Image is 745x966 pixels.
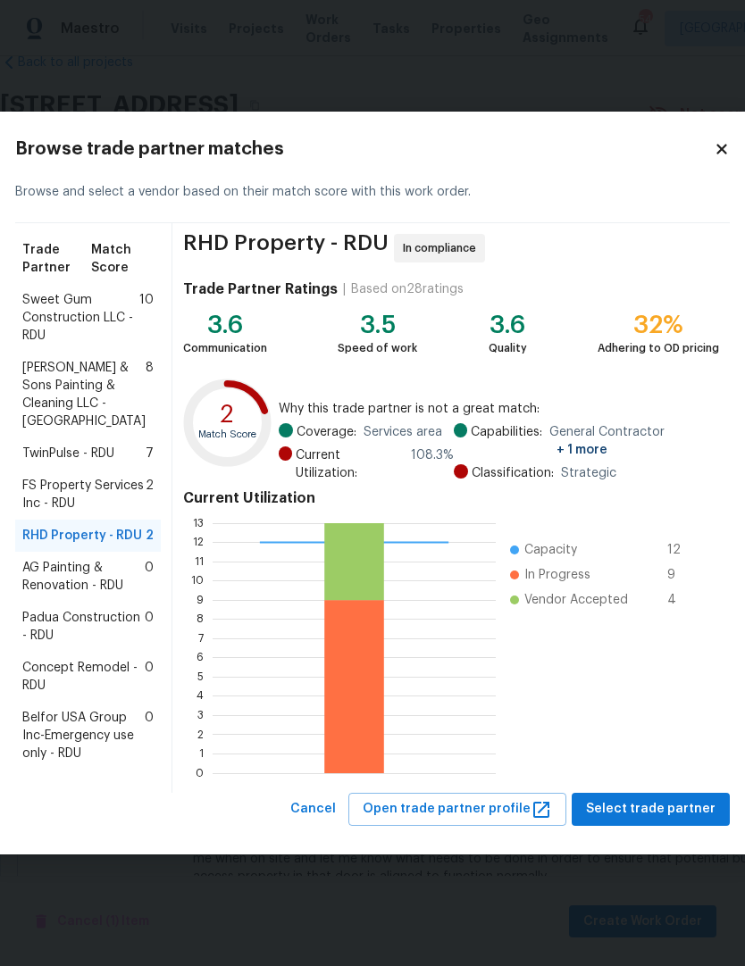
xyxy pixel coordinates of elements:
span: TwinPulse - RDU [22,445,114,462]
span: 0 [145,559,154,595]
span: Capabilities: [471,423,542,459]
span: Open trade partner profile [363,798,552,820]
text: 7 [198,633,204,644]
span: Match Score [91,241,154,277]
div: Adhering to OD pricing [598,339,719,357]
span: Coverage: [297,423,356,441]
div: 3.6 [489,316,527,334]
div: Speed of work [338,339,417,357]
span: 0 [145,709,154,762]
span: In Progress [524,566,590,584]
span: 108.3 % [411,446,454,482]
text: 8 [197,614,204,625]
text: 9 [197,595,204,605]
span: Current Utilization: [296,446,403,482]
button: Cancel [283,793,343,826]
span: RHD Property - RDU [183,234,389,262]
button: Open trade partner profile [348,793,566,826]
div: | [338,280,351,298]
text: Match Score [198,429,256,439]
span: Capacity [524,541,577,559]
span: 2 [146,527,154,545]
span: 10 [139,291,154,345]
text: 1 [199,748,204,759]
span: Cancel [290,798,336,820]
span: 8 [146,359,154,430]
span: Sweet Gum Construction LLC - RDU [22,291,139,345]
h2: Browse trade partner matches [15,140,714,158]
span: In compliance [403,239,483,257]
span: General Contractor [549,423,719,459]
span: 0 [145,609,154,645]
text: 5 [197,671,204,682]
span: Padua Construction - RDU [22,609,145,645]
span: Vendor Accepted [524,591,628,609]
span: Trade Partner [22,241,91,277]
span: [PERSON_NAME] & Sons Painting & Cleaning LLC - [GEOGRAPHIC_DATA] [22,359,146,430]
text: 12 [193,537,204,547]
span: Strategic [561,464,616,482]
span: AG Painting & Renovation - RDU [22,559,145,595]
h4: Current Utilization [183,489,719,507]
span: FS Property Services Inc - RDU [22,477,146,512]
text: 10 [191,575,204,586]
button: Select trade partner [572,793,730,826]
text: 4 [197,691,204,702]
span: Why this trade partner is not a great match: [279,400,719,418]
text: 11 [195,556,204,567]
text: 6 [197,653,204,663]
div: Browse and select a vendor based on their match score with this work order. [15,162,730,223]
span: Services area [364,423,442,441]
text: 3 [197,710,204,720]
text: 13 [193,518,204,529]
span: 4 [667,591,696,609]
span: + 1 more [557,444,607,456]
div: 32% [598,316,719,334]
div: 3.5 [338,316,417,334]
span: 12 [667,541,696,559]
h4: Trade Partner Ratings [183,280,338,298]
div: 3.6 [183,316,267,334]
span: 9 [667,566,696,584]
span: Concept Remodel - RDU [22,659,145,695]
div: Quality [489,339,527,357]
span: RHD Property - RDU [22,527,142,545]
span: 2 [146,477,154,512]
span: 0 [145,659,154,695]
div: Communication [183,339,267,357]
span: Belfor USA Group Inc-Emergency use only - RDU [22,709,145,762]
text: 2 [197,729,204,740]
span: Select trade partner [586,798,716,820]
div: Based on 28 ratings [351,280,464,298]
span: Classification: [472,464,554,482]
text: 2 [220,404,234,428]
text: 0 [196,768,204,779]
span: 7 [146,445,154,462]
